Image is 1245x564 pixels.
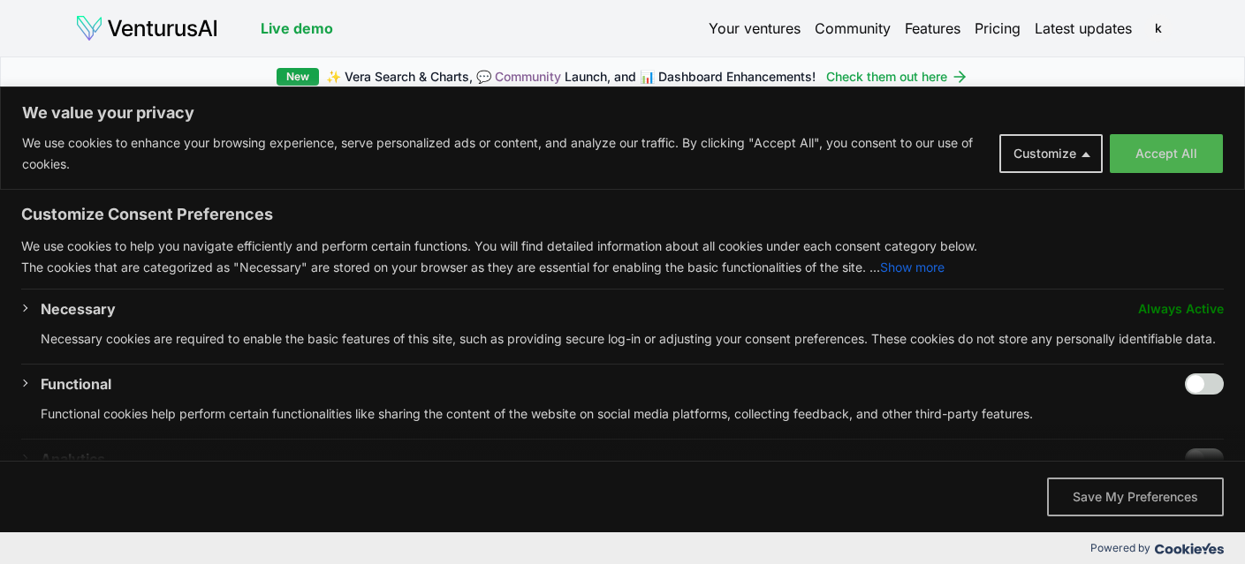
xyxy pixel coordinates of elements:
div: New [277,68,319,86]
p: We value your privacy [22,102,1223,124]
span: k [1144,14,1173,42]
p: Functional cookies help perform certain functionalities like sharing the content of the website o... [41,403,1224,425]
input: Enable Functional [1185,373,1224,395]
a: Live demo [261,18,333,39]
button: Necessary [41,298,116,320]
img: Cookieyes logo [1155,543,1224,554]
a: Features [905,18,960,39]
p: We use cookies to help you navigate efficiently and perform certain functions. You will find deta... [21,236,1224,257]
a: Your ventures [709,18,801,39]
p: Necessary cookies are required to enable the basic features of this site, such as providing secur... [41,328,1224,350]
button: Customize [999,134,1103,173]
p: The cookies that are categorized as "Necessary" are stored on your browser as they are essential ... [21,257,1224,278]
a: Community [495,69,561,84]
p: We use cookies to enhance your browsing experience, serve personalized ads or content, and analyz... [22,132,986,175]
a: Latest updates [1035,18,1132,39]
span: Always Active [1138,298,1224,320]
button: Show more [880,257,945,278]
a: Pricing [975,18,1021,39]
span: Customize Consent Preferences [21,204,273,225]
img: logo [75,14,218,42]
button: Save My Preferences [1047,478,1224,516]
a: Check them out here [826,68,968,86]
a: Community [815,18,891,39]
button: Functional [41,373,111,395]
span: ✨ Vera Search & Charts, 💬 Launch, and 📊 Dashboard Enhancements! [326,68,816,86]
button: k [1146,16,1171,41]
button: Accept All [1110,134,1223,173]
